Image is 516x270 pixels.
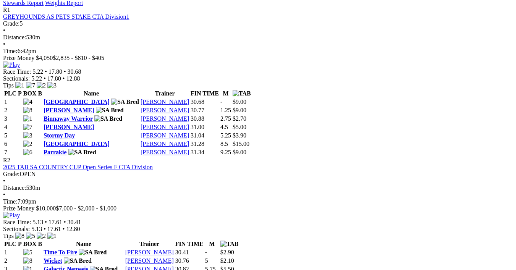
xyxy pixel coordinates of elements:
[205,257,208,264] text: 5
[3,61,20,68] img: Play
[44,115,93,122] a: Binnaway Warrior
[220,124,228,130] text: 4.5
[220,149,231,155] text: 9.25
[220,90,231,97] th: M
[94,115,122,122] img: SA Bred
[43,90,139,97] th: Name
[3,68,31,75] span: Race Time:
[3,6,10,13] span: R1
[3,191,5,198] span: •
[3,219,31,225] span: Race Time:
[23,141,32,147] img: 2
[4,149,22,156] td: 7
[49,68,62,75] span: 17.80
[44,132,75,139] a: Stormy Day
[45,68,47,75] span: •
[3,184,26,191] span: Distance:
[3,164,153,170] a: 2025 TAB SA COUNTRY CUP Open Series F CTA Division
[141,149,189,155] a: [PERSON_NAME]
[53,55,104,61] span: $2,835 - $810 - $405
[175,249,204,256] td: 30.41
[141,115,189,122] a: [PERSON_NAME]
[32,68,43,75] span: 5.22
[3,198,508,205] div: 7:09pm
[4,107,22,114] td: 2
[44,149,66,155] a: Parrakie
[31,75,42,82] span: 5.22
[68,68,81,75] span: 30.68
[4,123,22,131] td: 4
[3,55,508,61] div: Prize Money $4,050
[23,115,32,122] img: 1
[4,249,22,256] td: 1
[49,219,62,225] span: 17.61
[4,241,16,247] span: PLC
[3,27,5,34] span: •
[23,107,32,114] img: 8
[233,107,246,113] span: $9.00
[4,115,22,123] td: 3
[32,219,43,225] span: 5.13
[66,226,80,232] span: 12.80
[26,82,35,89] img: 7
[3,205,508,212] div: Prize Money $10,000
[111,99,139,105] img: SA Bred
[3,34,508,41] div: 530m
[190,107,219,114] td: 30.77
[233,149,246,155] span: $9.00
[175,240,204,248] th: FIN TIME
[190,90,219,97] th: FIN TIME
[3,48,18,54] span: Time:
[56,205,116,212] span: $7,000 - $2,000 - $1,000
[3,171,508,178] div: OPEN
[44,107,94,113] a: [PERSON_NAME]
[37,82,46,89] img: 2
[64,257,92,264] img: SA Bred
[233,90,251,97] img: TAB
[23,241,37,247] span: BOX
[38,241,42,247] span: B
[44,75,46,82] span: •
[125,249,174,255] a: [PERSON_NAME]
[23,90,37,97] span: BOX
[205,240,219,248] th: M
[18,90,22,97] span: P
[4,90,16,97] span: PLC
[220,99,222,105] text: -
[31,226,42,232] span: 5.13
[3,48,508,55] div: 6:42pm
[3,13,129,20] a: GREYHOUNDS AS PETS STAKE CTA Division1
[3,20,20,27] span: Grade:
[45,219,47,225] span: •
[47,82,57,89] img: 3
[233,99,246,105] span: $9.00
[63,75,65,82] span: •
[3,233,14,239] span: Tips
[233,124,246,130] span: $5.00
[64,219,66,225] span: •
[125,257,174,264] a: [PERSON_NAME]
[23,257,32,264] img: 8
[3,178,5,184] span: •
[3,212,20,219] img: Play
[233,141,249,147] span: $15.00
[3,82,14,89] span: Tips
[141,107,189,113] a: [PERSON_NAME]
[68,219,81,225] span: 30.41
[15,233,24,239] img: 8
[26,233,35,239] img: 5
[23,124,32,131] img: 7
[141,141,189,147] a: [PERSON_NAME]
[190,98,219,106] td: 30.68
[44,124,94,130] a: [PERSON_NAME]
[44,249,77,255] a: Time To Fire
[64,68,66,75] span: •
[44,226,46,232] span: •
[96,107,124,114] img: SA Bred
[3,34,26,40] span: Distance:
[18,241,22,247] span: P
[233,132,246,139] span: $3.90
[141,132,189,139] a: [PERSON_NAME]
[38,90,42,97] span: B
[4,140,22,148] td: 6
